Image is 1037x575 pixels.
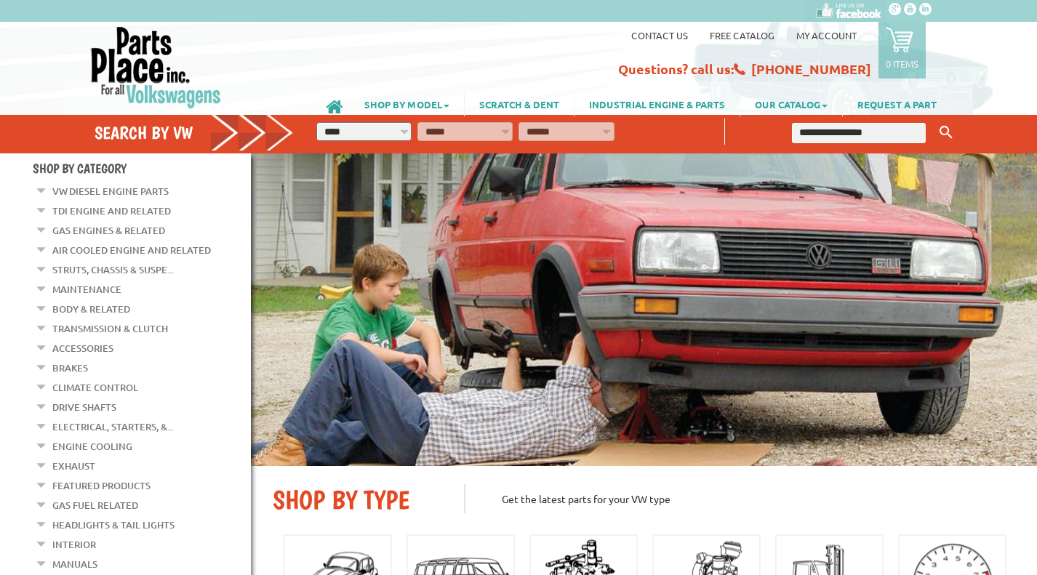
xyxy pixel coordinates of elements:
a: Featured Products [52,476,151,495]
a: Free Catalog [710,29,774,41]
p: 0 items [886,57,918,70]
a: Brakes [52,358,88,377]
a: Climate Control [52,378,138,397]
a: Headlights & Tail Lights [52,515,175,534]
a: INDUSTRIAL ENGINE & PARTS [574,92,740,116]
a: Contact us [631,29,688,41]
a: Interior [52,535,96,554]
a: OUR CATALOG [740,92,842,116]
h2: SHOP BY TYPE [273,484,442,515]
img: First slide [900x500] [251,153,1037,466]
a: 0 items [878,22,926,79]
a: Accessories [52,339,113,358]
a: Engine Cooling [52,437,132,456]
a: Gas Fuel Related [52,496,138,515]
a: Transmission & Clutch [52,319,168,338]
img: Parts Place Inc! [89,25,223,109]
a: SHOP BY MODEL [350,92,464,116]
a: Drive Shafts [52,398,116,417]
a: Gas Engines & Related [52,221,165,240]
a: Exhaust [52,457,95,475]
p: Get the latest parts for your VW type [464,484,1015,513]
a: SCRATCH & DENT [465,92,574,116]
a: Electrical, Starters, &... [52,417,174,436]
a: Manuals [52,555,97,574]
a: Air Cooled Engine and Related [52,241,211,260]
a: Struts, Chassis & Suspe... [52,260,174,279]
a: TDI Engine and Related [52,201,171,220]
h4: Shop By Category [33,161,251,176]
a: Body & Related [52,299,130,318]
a: VW Diesel Engine Parts [52,182,169,201]
a: Maintenance [52,280,121,299]
button: Keyword Search [935,121,957,145]
a: My Account [796,29,857,41]
a: REQUEST A PART [843,92,951,116]
h4: Search by VW [95,122,294,143]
